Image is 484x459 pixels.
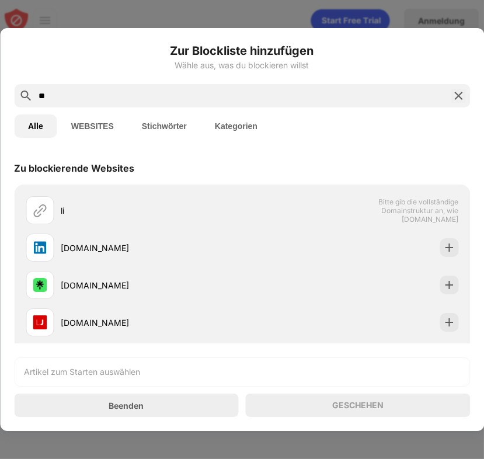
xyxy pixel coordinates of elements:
div: [DOMAIN_NAME] [61,279,242,291]
div: li [61,204,242,217]
div: Artikel zum Starten auswählen [24,366,140,378]
button: WEBSITES [57,114,128,138]
div: [DOMAIN_NAME] [61,317,242,329]
div: GESCHEHEN [332,401,384,410]
img: search-close [451,89,465,103]
img: url.svg [33,203,47,217]
img: favicons [33,315,47,329]
div: Wähle aus, was du blockieren willst [14,61,470,70]
button: Alle [14,114,57,138]
button: Kategorien [201,114,271,138]
div: [DOMAIN_NAME] [61,242,242,254]
img: search.svg [19,89,33,103]
div: Zu blockierende Websites [14,162,134,174]
img: favicons [33,241,47,255]
h6: Zur Blockliste hinzufügen [14,42,470,60]
img: favicons [33,278,47,292]
div: Beenden [109,401,144,411]
span: Bitte gib die vollständige Domainstruktur an, wie [DOMAIN_NAME] [338,197,458,224]
button: Stichwörter [128,114,201,138]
